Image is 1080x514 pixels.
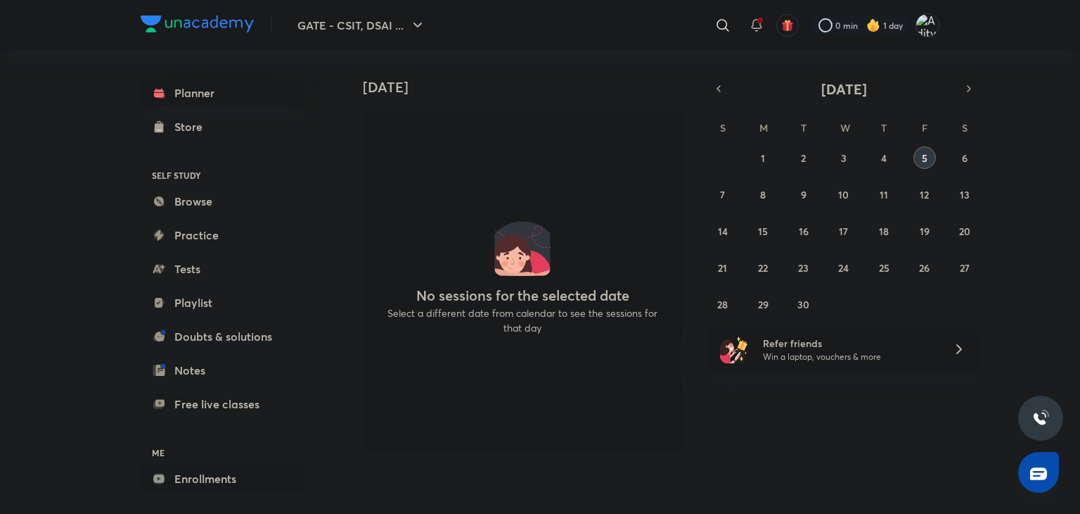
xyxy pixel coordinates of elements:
abbr: September 15, 2025 [758,225,768,238]
p: Win a laptop, vouchers & more [763,351,936,363]
button: September 22, 2025 [752,256,774,279]
abbr: September 9, 2025 [801,188,806,201]
button: September 1, 2025 [752,146,774,169]
img: avatar [781,19,794,32]
abbr: September 11, 2025 [880,188,888,201]
button: September 19, 2025 [913,220,936,242]
abbr: September 5, 2025 [922,151,927,165]
a: Browse [141,187,304,215]
button: September 2, 2025 [792,146,815,169]
span: [DATE] [821,80,867,99]
button: September 3, 2025 [832,146,855,169]
button: September 23, 2025 [792,256,815,279]
abbr: September 1, 2025 [761,151,765,165]
abbr: Tuesday [801,121,806,134]
abbr: Monday [759,121,768,134]
abbr: September 3, 2025 [841,151,847,165]
h4: No sessions for the selected date [416,287,629,304]
button: September 13, 2025 [953,183,976,206]
a: Doubts & solutions [141,322,304,351]
a: Store [141,113,304,141]
button: September 26, 2025 [913,256,936,279]
img: Aditya A [915,13,939,37]
img: referral [720,335,748,363]
h6: SELF STUDY [141,163,304,187]
abbr: September 16, 2025 [799,225,809,238]
button: GATE - CSIT, DSAI ... [289,11,435,39]
button: September 27, 2025 [953,256,976,279]
button: September 7, 2025 [712,183,734,206]
button: September 21, 2025 [712,256,734,279]
button: September 11, 2025 [873,183,895,206]
abbr: September 4, 2025 [881,151,887,165]
abbr: September 24, 2025 [838,261,849,275]
div: Store [174,118,211,135]
button: September 24, 2025 [832,256,855,279]
a: Playlist [141,289,304,317]
abbr: Wednesday [840,121,850,134]
h4: [DATE] [363,79,693,96]
abbr: Thursday [881,121,887,134]
abbr: September 8, 2025 [760,188,766,201]
button: [DATE] [728,79,959,99]
button: September 12, 2025 [913,183,936,206]
abbr: September 14, 2025 [718,225,728,238]
button: September 9, 2025 [792,183,815,206]
button: September 10, 2025 [832,183,855,206]
button: September 6, 2025 [953,146,976,169]
button: September 18, 2025 [873,220,895,242]
abbr: September 21, 2025 [718,261,727,275]
button: September 30, 2025 [792,293,815,315]
abbr: September 13, 2025 [960,188,970,201]
abbr: September 18, 2025 [879,225,889,238]
a: Planner [141,79,304,107]
a: Free live classes [141,390,304,418]
abbr: September 17, 2025 [839,225,848,238]
button: September 8, 2025 [752,183,774,206]
button: September 16, 2025 [792,220,815,242]
button: avatar [776,14,799,37]
button: September 5, 2025 [913,146,936,169]
button: September 28, 2025 [712,293,734,315]
button: September 4, 2025 [873,146,895,169]
img: streak [866,18,880,32]
a: Enrollments [141,465,304,493]
abbr: September 27, 2025 [960,261,970,275]
button: September 14, 2025 [712,220,734,242]
abbr: Sunday [720,121,726,134]
abbr: September 29, 2025 [758,298,769,311]
abbr: September 10, 2025 [838,188,849,201]
abbr: Friday [922,121,927,134]
button: September 20, 2025 [953,220,976,242]
h6: Refer friends [763,336,936,351]
abbr: Saturday [962,121,967,134]
button: September 29, 2025 [752,293,774,315]
abbr: September 23, 2025 [798,261,809,275]
img: ttu [1032,410,1049,427]
abbr: September 2, 2025 [801,151,806,165]
abbr: September 6, 2025 [962,151,967,165]
button: September 17, 2025 [832,220,855,242]
abbr: September 20, 2025 [959,225,970,238]
a: Practice [141,221,304,249]
p: Select a different date from calendar to see the sessions for that day [380,306,665,335]
a: Tests [141,255,304,283]
button: September 15, 2025 [752,220,774,242]
abbr: September 12, 2025 [920,188,929,201]
abbr: September 30, 2025 [797,298,809,311]
img: No events [494,220,551,276]
abbr: September 25, 2025 [879,261,889,275]
button: September 25, 2025 [873,256,895,279]
abbr: September 26, 2025 [919,261,930,275]
abbr: September 19, 2025 [920,225,930,238]
h6: ME [141,441,304,465]
img: Company Logo [141,15,254,32]
a: Notes [141,356,304,384]
abbr: September 7, 2025 [720,188,725,201]
a: Company Logo [141,15,254,36]
abbr: September 28, 2025 [717,298,728,311]
abbr: September 22, 2025 [758,261,768,275]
